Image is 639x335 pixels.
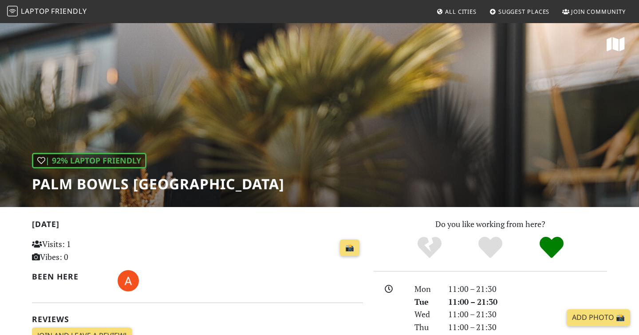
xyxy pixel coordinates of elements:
[571,8,626,16] span: Join Community
[32,153,146,168] div: | 92% Laptop Friendly
[445,8,477,16] span: All Cities
[443,308,612,321] div: 11:00 – 21:30
[409,295,443,308] div: Tue
[443,295,612,308] div: 11:00 – 21:30
[443,321,612,334] div: 11:00 – 21:30
[460,235,521,260] div: Yes
[374,218,607,231] p: Do you like working from here?
[340,239,359,256] a: 📸
[32,315,363,324] h2: Reviews
[51,6,87,16] span: Friendly
[118,270,139,291] img: 6124-aurora.jpg
[486,4,553,20] a: Suggest Places
[399,235,460,260] div: No
[32,175,284,192] h1: Palm Bowls [GEOGRAPHIC_DATA]
[32,219,363,232] h2: [DATE]
[567,309,630,326] a: Add Photo 📸
[433,4,480,20] a: All Cities
[443,283,612,295] div: 11:00 – 21:30
[409,321,443,334] div: Thu
[409,308,443,321] div: Wed
[7,6,18,16] img: LaptopFriendly
[32,238,135,263] p: Visits: 1 Vibes: 0
[559,4,629,20] a: Join Community
[118,275,139,285] span: Aurora Serbin
[521,235,582,260] div: Definitely!
[32,272,107,281] h2: Been here
[498,8,550,16] span: Suggest Places
[7,4,87,20] a: LaptopFriendly LaptopFriendly
[21,6,50,16] span: Laptop
[409,283,443,295] div: Mon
